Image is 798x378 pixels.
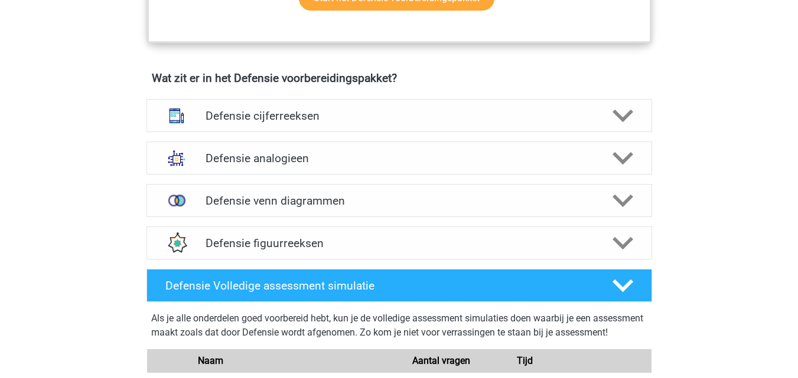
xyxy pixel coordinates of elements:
a: figuurreeksen Defensie figuurreeksen [142,226,657,259]
div: Naam [189,354,399,368]
div: Als je alle onderdelen goed voorbereid hebt, kun je de volledige assessment simulaties doen waarb... [151,311,647,344]
div: Tijd [483,354,567,368]
img: cijferreeksen [161,100,192,131]
h4: Defensie cijferreeksen [206,109,592,123]
h4: Defensie Volledige assessment simulatie [165,279,593,292]
img: venn diagrammen [161,185,192,216]
a: cijferreeksen Defensie cijferreeksen [142,99,657,132]
a: Defensie Volledige assessment simulatie [142,269,657,302]
h4: Defensie figuurreeksen [206,236,592,250]
h4: Defensie analogieen [206,152,592,165]
img: figuurreeksen [161,228,192,258]
a: analogieen Defensie analogieen [142,142,657,175]
div: Aantal vragen [399,354,483,368]
img: analogieen [161,143,192,173]
h4: Wat zit er in het Defensie voorbereidingspakket? [152,71,647,85]
a: venn diagrammen Defensie venn diagrammen [142,184,657,217]
h4: Defensie venn diagrammen [206,194,592,208]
